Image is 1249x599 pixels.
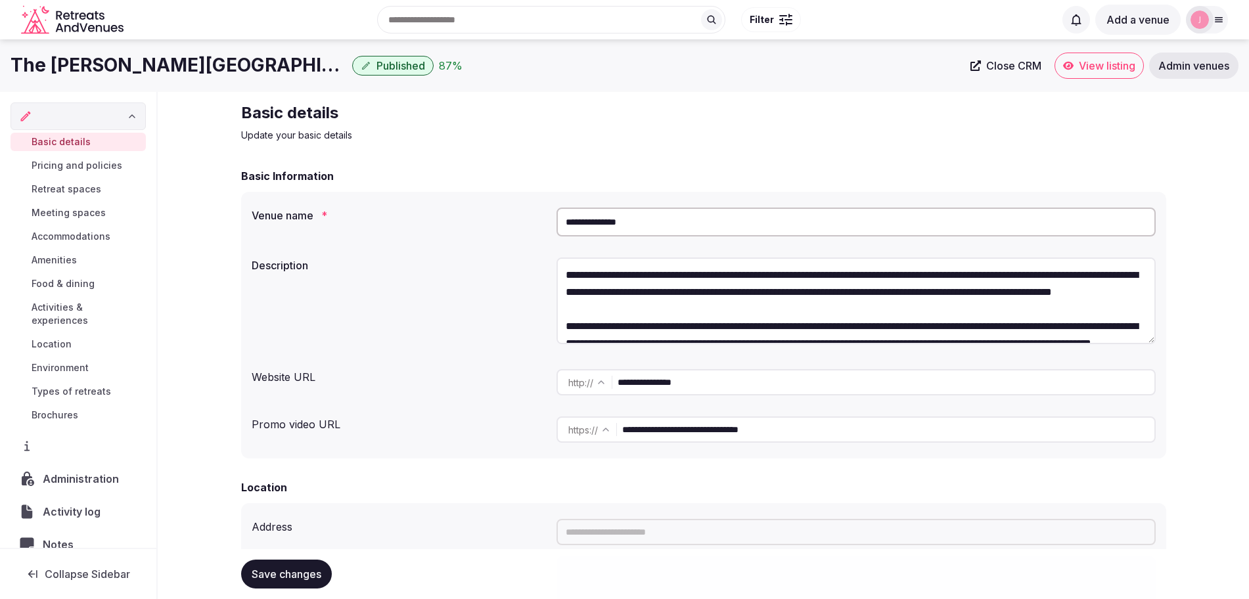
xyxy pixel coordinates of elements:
[241,102,683,123] h2: Basic details
[21,5,126,35] svg: Retreats and Venues company logo
[1149,53,1238,79] a: Admin venues
[32,254,77,267] span: Amenities
[241,560,332,588] button: Save changes
[252,210,546,221] label: Venue name
[32,206,106,219] span: Meeting spaces
[21,5,126,35] a: Visit the homepage
[352,56,434,76] button: Published
[32,183,101,196] span: Retreat spaces
[963,53,1049,79] a: Close CRM
[43,471,124,487] span: Administration
[11,227,146,246] a: Accommodations
[11,133,146,151] a: Basic details
[32,409,78,422] span: Brochures
[32,230,110,243] span: Accommodations
[252,567,321,581] span: Save changes
[32,338,72,351] span: Location
[241,479,287,495] h2: Location
[741,7,801,32] button: Filter
[11,53,347,78] h1: The [PERSON_NAME][GEOGRAPHIC_DATA]
[1191,11,1209,29] img: jen-7867
[11,498,146,525] a: Activity log
[11,359,146,377] a: Environment
[11,465,146,493] a: Administration
[750,13,774,26] span: Filter
[252,260,546,271] label: Description
[11,180,146,198] a: Retreat spaces
[252,364,546,385] div: Website URL
[1158,59,1229,72] span: Admin venues
[43,537,79,552] span: Notes
[45,567,130,581] span: Collapse Sidebar
[32,159,122,172] span: Pricing and policies
[11,406,146,424] a: Brochures
[1079,59,1135,72] span: View listing
[11,298,146,330] a: Activities & experiences
[1055,53,1144,79] a: View listing
[32,385,111,398] span: Types of retreats
[439,58,463,74] button: 87%
[32,301,141,327] span: Activities & experiences
[32,277,95,290] span: Food & dining
[241,168,334,184] h2: Basic Information
[252,514,546,535] div: Address
[11,275,146,293] a: Food & dining
[43,504,106,520] span: Activity log
[32,135,91,148] span: Basic details
[11,560,146,588] button: Collapse Sidebar
[241,129,683,142] p: Update your basic details
[11,531,146,558] a: Notes
[252,411,546,432] div: Promo video URL
[11,382,146,401] a: Types of retreats
[376,59,425,72] span: Published
[11,251,146,269] a: Amenities
[11,204,146,222] a: Meeting spaces
[11,156,146,175] a: Pricing and policies
[1095,5,1181,35] button: Add a venue
[32,361,89,374] span: Environment
[986,59,1041,72] span: Close CRM
[439,58,463,74] div: 87 %
[11,335,146,353] a: Location
[1095,13,1181,26] a: Add a venue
